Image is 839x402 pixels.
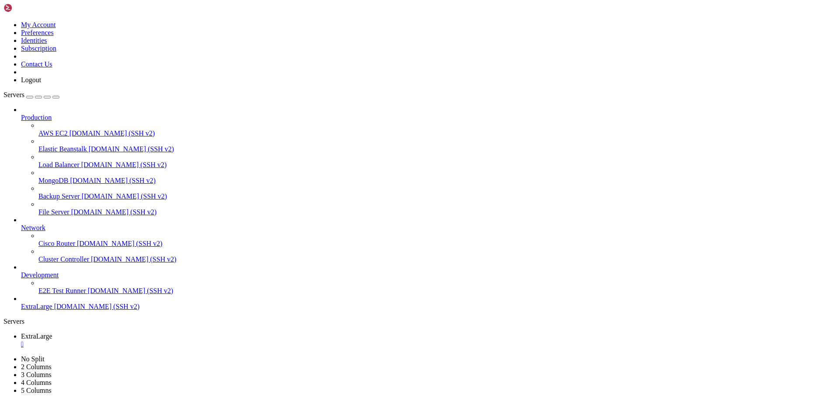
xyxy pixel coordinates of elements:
x-row: Usage of /: 72.6% of 14.68GB Users logged in: 1 [3,70,725,78]
span: File Server [38,208,69,216]
span: [DOMAIN_NAME] (SSH v2) [69,129,155,137]
span: Network [21,224,45,231]
li: MongoDB [DOMAIN_NAME] (SSH v2) [38,169,836,185]
a: Subscription [21,45,56,52]
span: Cisco Router [38,240,75,247]
span: [DOMAIN_NAME] (SSH v2) [77,240,163,247]
img: Shellngn [3,3,54,12]
span: [DOMAIN_NAME] (SSH v2) [81,161,167,168]
span: [DOMAIN_NAME] (SSH v2) [71,208,157,216]
span: AWS EC2 [38,129,68,137]
li: Cluster Controller [DOMAIN_NAME] (SSH v2) [38,248,836,263]
a: Preferences [21,29,54,36]
a:  [21,340,836,348]
span: Load Balancer [38,161,80,168]
x-row: Expanded Security Maintenance for Applications is not enabled. [3,100,725,108]
li: Elastic Beanstalk [DOMAIN_NAME] (SSH v2) [38,137,836,153]
li: AWS EC2 [DOMAIN_NAME] (SSH v2) [38,122,836,137]
span: [DOMAIN_NAME] (SSH v2) [82,192,167,200]
span: [DOMAIN_NAME] (SSH v2) [89,145,174,153]
span: ExtraLarge [21,332,52,340]
a: Development [21,271,836,279]
a: My Account [21,21,56,28]
a: Cluster Controller [DOMAIN_NAME] (SSH v2) [38,255,836,263]
x-row: Memory usage: 18% IPv4 address for eth0: [TECHNICAL_ID] [3,78,725,85]
li: E2E Test Runner [DOMAIN_NAME] (SSH v2) [38,279,836,295]
span: Servers [3,91,24,98]
x-row: odoo@vps-2662941-x:~$ ls [3,167,725,175]
li: Production [21,106,836,216]
li: Network [21,216,836,263]
li: File Server [DOMAIN_NAME] (SSH v2) [38,200,836,216]
x-row: Swap usage: 0% IPv6 address for eth0: [TECHNICAL_ID] [3,85,725,93]
a: No Split [21,355,45,363]
li: ExtraLarge [DOMAIN_NAME] (SSH v2) [21,295,836,311]
a: Network [21,224,836,232]
x-row: Last login: [DATE] [3,160,725,167]
x-row: * Management: [URL][DOMAIN_NAME] [3,26,725,33]
span: MongoDB [38,177,68,184]
x-row: * Documentation: [URL][DOMAIN_NAME] [3,18,725,26]
a: Production [21,114,836,122]
a: 3 Columns [21,371,52,378]
a: Identities [21,37,47,44]
span: [DOMAIN_NAME] (SSH v2) [88,287,173,294]
span: ExtraLarge [21,303,52,310]
li: Load Balancer [DOMAIN_NAME] (SSH v2) [38,153,836,169]
span: Development [21,271,59,279]
span: Production [21,114,52,121]
x-row: System information as of [DATE] 01:10:21 PM -03 2025 [3,48,725,56]
a: Backup Server [DOMAIN_NAME] (SSH v2) [38,192,836,200]
span: Cluster Controller [38,255,89,263]
a: MongoDB [DOMAIN_NAME] (SSH v2) [38,177,836,185]
a: File Server [DOMAIN_NAME] (SSH v2) [38,208,836,216]
a: ExtraLarge [DOMAIN_NAME] (SSH v2) [21,303,836,311]
li: Cisco Router [DOMAIN_NAME] (SSH v2) [38,232,836,248]
a: E2E Test Runner [DOMAIN_NAME] (SSH v2) [38,287,836,295]
x-row: 1 additional security update can be applied with ESM Apps. [3,130,725,137]
x-row: * Support: [URL][DOMAIN_NAME] [3,33,725,41]
a: Load Balancer [DOMAIN_NAME] (SSH v2) [38,161,836,169]
x-row: odoo@vps-2662941-x:~$ pwd [3,182,725,189]
span: [DOMAIN_NAME] (SSH v2) [54,303,140,310]
x-row: Welcome to Ubuntu 22.04.5 LTS (GNU/Linux 5.15.0-157-generic x86_64) [3,3,725,11]
span: Backup Server [38,192,80,200]
a: Contact Us [21,60,52,68]
x-row: odoo@vps-2662941-x:~$ [3,197,725,204]
x-row: desarrollo3.afip desarrollo3.csr desarrollo3.key extralarge odoo16 odoo_dev pagina [3,175,725,182]
a: Logout [21,76,41,84]
a: Servers [3,91,59,98]
li: Development [21,263,836,295]
a: 2 Columns [21,363,52,371]
x-row: odoo@vps-2662941-x:~$ [3,204,725,212]
a: AWS EC2 [DOMAIN_NAME] (SSH v2) [38,129,836,137]
div: (22, 27) [84,204,88,212]
span: E2E Test Runner [38,287,86,294]
x-row: 0 updates can be applied immediately. [3,115,725,122]
a: ExtraLarge [21,332,836,348]
a: 4 Columns [21,379,52,386]
x-row: Learn more about enabling ESM Apps service at [URL][DOMAIN_NAME] [3,137,725,145]
li: Backup Server [DOMAIN_NAME] (SSH v2) [38,185,836,200]
a: Cisco Router [DOMAIN_NAME] (SSH v2) [38,240,836,248]
span: Elastic Beanstalk [38,145,87,153]
span: [DOMAIN_NAME] (SSH v2) [70,177,156,184]
span: [DOMAIN_NAME] (SSH v2) [91,255,177,263]
div: Servers [3,318,836,325]
x-row: /opt/odoo [3,189,725,197]
a: 5 Columns [21,387,52,394]
a: Elastic Beanstalk [DOMAIN_NAME] (SSH v2) [38,145,836,153]
x-row: System load: 0.0 Processes: 99 [3,63,725,70]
